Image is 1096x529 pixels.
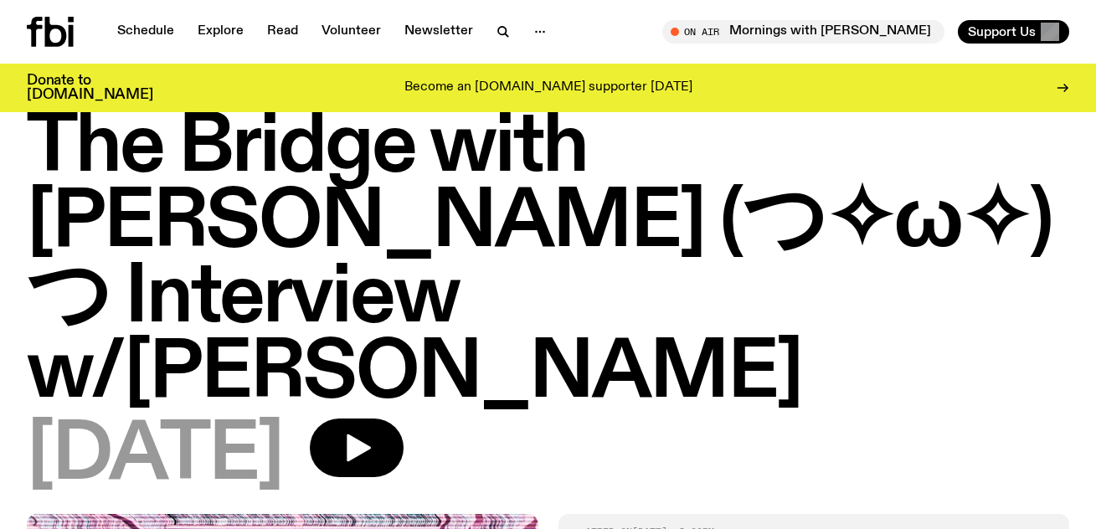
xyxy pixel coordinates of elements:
button: On AirMornings with [PERSON_NAME] [662,20,944,44]
a: Explore [188,20,254,44]
a: Read [257,20,308,44]
button: Support Us [958,20,1069,44]
h3: Donate to [DOMAIN_NAME] [27,74,153,102]
p: Become an [DOMAIN_NAME] supporter [DATE] [404,80,692,95]
span: Support Us [968,24,1036,39]
a: Schedule [107,20,184,44]
a: Volunteer [311,20,391,44]
a: Newsletter [394,20,483,44]
h1: The Bridge with [PERSON_NAME] (つ✧ω✧)つ Interview w/[PERSON_NAME] [27,110,1069,412]
span: [DATE] [27,419,283,494]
